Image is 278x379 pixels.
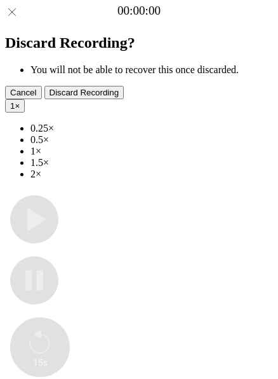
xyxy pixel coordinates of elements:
li: You will not be able to recover this once discarded. [30,64,273,76]
li: 1.5× [30,157,273,169]
li: 0.25× [30,123,273,134]
li: 0.5× [30,134,273,146]
button: Cancel [5,86,42,99]
button: Discard Recording [44,86,124,99]
a: 00:00:00 [117,4,161,18]
button: 1× [5,99,25,113]
span: 1 [10,101,15,111]
li: 2× [30,169,273,180]
h2: Discard Recording? [5,34,273,52]
li: 1× [30,146,273,157]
